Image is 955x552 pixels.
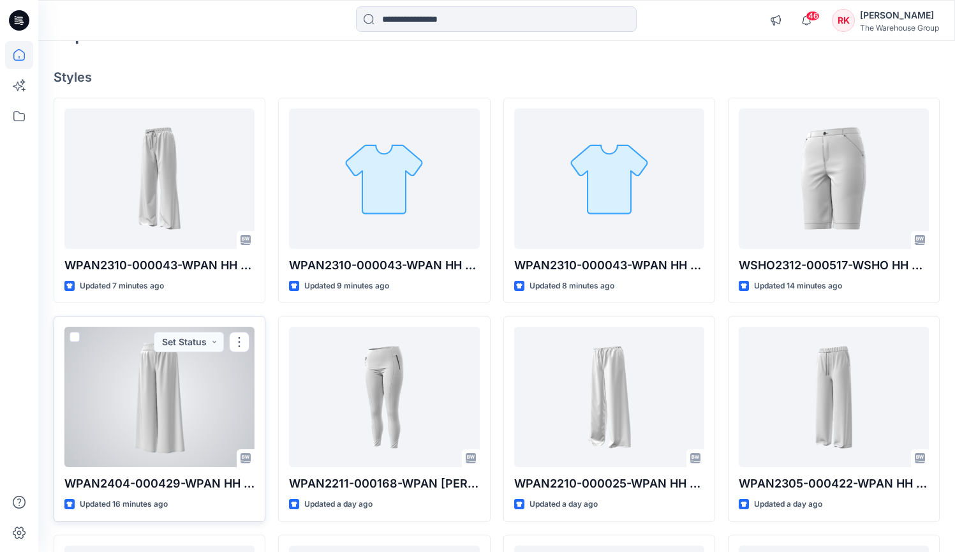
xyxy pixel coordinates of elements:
p: WPAN2404-000429-WPAN HH SHIRRD WAIST WIDE Correction [64,475,255,493]
h2: Explore [54,24,118,44]
p: Updated 8 minutes ago [529,280,614,293]
p: WPAN2305-000422-WPAN HH WIDE LEG RIB PS Correction [739,475,929,493]
p: Updated 9 minutes ago [304,280,389,293]
a: WPAN2404-000429-WPAN HH SHIRRD WAIST WIDE Correction [64,327,255,467]
p: WPAN2211-000168-WPAN [PERSON_NAME] ZIP DETAIL [289,475,479,493]
a: WPAN2210-000025-WPAN HH LINEN BLEND TIE WAIST- Correction [514,327,704,467]
div: The Warehouse Group [860,23,939,33]
p: WPAN2310-000043-WPAN HH WIDE SIDE STRIPE Correction [289,257,479,274]
a: WPAN2310-000043-WPAN HH WIDE SIDE STRIPE Correction [289,108,479,249]
a: WPAN2305-000422-WPAN HH WIDE LEG RIB PS Correction [739,327,929,467]
h4: Styles [54,70,940,85]
p: Updated a day ago [304,498,373,511]
span: 46 [806,11,820,21]
a: WPAN2310-000043-WPAN HH WIDE SIDE STRIPE Correction [64,108,255,249]
p: Updated a day ago [754,498,822,511]
p: Updated a day ago [529,498,598,511]
p: Updated 7 minutes ago [80,280,164,293]
p: WPAN2210-000025-WPAN HH LINEN BLEND TIE WAIST- Correction [514,475,704,493]
div: [PERSON_NAME] [860,8,939,23]
a: WSHO2312-000517-WSHO HH STR DNM KNEE LENGTH Correction [739,108,929,249]
p: Updated 16 minutes ago [80,498,168,511]
p: WSHO2312-000517-WSHO HH STR DNM KNEE LENGTH Correction [739,257,929,274]
a: WPAN2310-000043-WPAN HH WIDE SIDE STRIPE Correction [514,108,704,249]
p: WPAN2310-000043-WPAN HH WIDE SIDE STRIPE Correction [64,257,255,274]
div: RK [832,9,855,32]
p: Updated 14 minutes ago [754,280,842,293]
p: WPAN2310-000043-WPAN HH WIDE SIDE STRIPE Correction [514,257,704,274]
a: WPAN2211-000168-WPAN HH PONTE ZIP DETAIL [289,327,479,467]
